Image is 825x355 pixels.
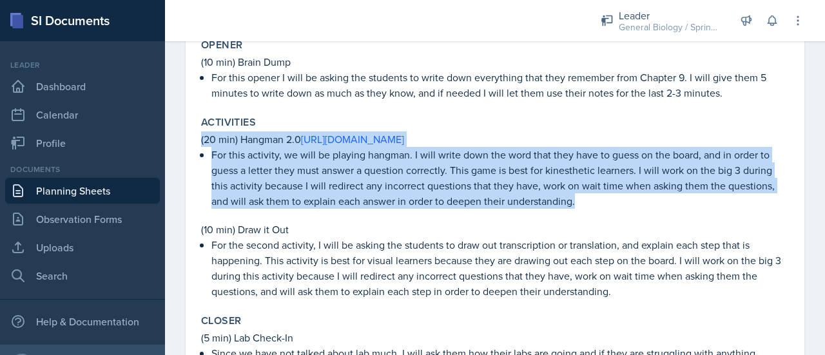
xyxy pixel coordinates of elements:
[5,206,160,232] a: Observation Forms
[5,164,160,175] div: Documents
[211,237,789,299] p: For the second activity, I will be asking the students to draw out transcription or translation, ...
[201,54,789,70] p: (10 min) Brain Dump
[5,102,160,128] a: Calendar
[201,116,256,129] label: Activities
[201,131,789,147] p: (20 min) Hangman 2.0
[201,330,789,345] p: (5 min) Lab Check-In
[301,132,404,146] a: [URL][DOMAIN_NAME]
[211,70,789,101] p: For this opener I will be asking the students to write down everything that they remember from Ch...
[5,73,160,99] a: Dashboard
[5,178,160,204] a: Planning Sheets
[5,235,160,260] a: Uploads
[201,314,241,327] label: Closer
[5,263,160,289] a: Search
[5,130,160,156] a: Profile
[201,222,789,237] p: (10 min) Draw it Out
[5,59,160,71] div: Leader
[201,39,242,52] label: Opener
[619,21,722,34] div: General Biology / Spring 2025
[5,309,160,334] div: Help & Documentation
[211,147,789,209] p: For this activity, we will be playing hangman. I will write down the word that they have to guess...
[619,8,722,23] div: Leader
